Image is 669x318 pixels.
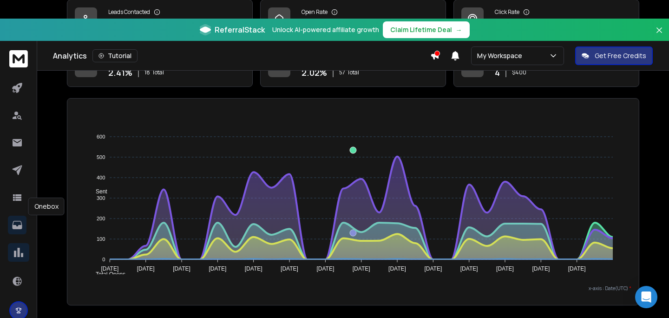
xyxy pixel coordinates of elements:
[512,69,526,76] p: $ 400
[424,265,442,272] tspan: [DATE]
[97,216,105,221] tspan: 200
[89,188,107,195] span: Sent
[144,69,150,76] span: 18
[209,265,226,272] tspan: [DATE]
[245,265,262,272] tspan: [DATE]
[353,265,370,272] tspan: [DATE]
[339,69,345,76] span: 57
[653,24,665,46] button: Close banner
[108,8,150,16] p: Leads Contacted
[97,154,105,160] tspan: 500
[532,265,550,272] tspan: [DATE]
[272,25,379,34] p: Unlock AI-powered affiliate growth
[575,46,653,65] button: Get Free Credits
[383,21,470,38] button: Claim Lifetime Deal→
[97,195,105,201] tspan: 300
[97,175,105,180] tspan: 400
[97,134,105,139] tspan: 600
[53,49,430,62] div: Analytics
[302,66,327,79] p: 2.02 %
[302,8,328,16] p: Open Rate
[635,286,657,308] div: Open Intercom Messenger
[388,265,406,272] tspan: [DATE]
[75,285,631,292] p: x-axis : Date(UTC)
[89,271,125,278] span: Total Opens
[173,265,190,272] tspan: [DATE]
[496,265,514,272] tspan: [DATE]
[477,51,526,60] p: My Workspace
[460,265,478,272] tspan: [DATE]
[102,257,105,262] tspan: 0
[97,236,105,242] tspan: 100
[92,49,138,62] button: Tutorial
[595,51,646,60] p: Get Free Credits
[137,265,155,272] tspan: [DATE]
[568,265,586,272] tspan: [DATE]
[152,69,164,76] span: Total
[101,265,118,272] tspan: [DATE]
[316,265,334,272] tspan: [DATE]
[347,69,359,76] span: Total
[28,198,65,215] div: Onebox
[495,66,500,79] p: 4
[281,265,298,272] tspan: [DATE]
[495,8,519,16] p: Click Rate
[108,66,132,79] p: 2.41 %
[215,24,265,35] span: ReferralStack
[456,25,462,34] span: →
